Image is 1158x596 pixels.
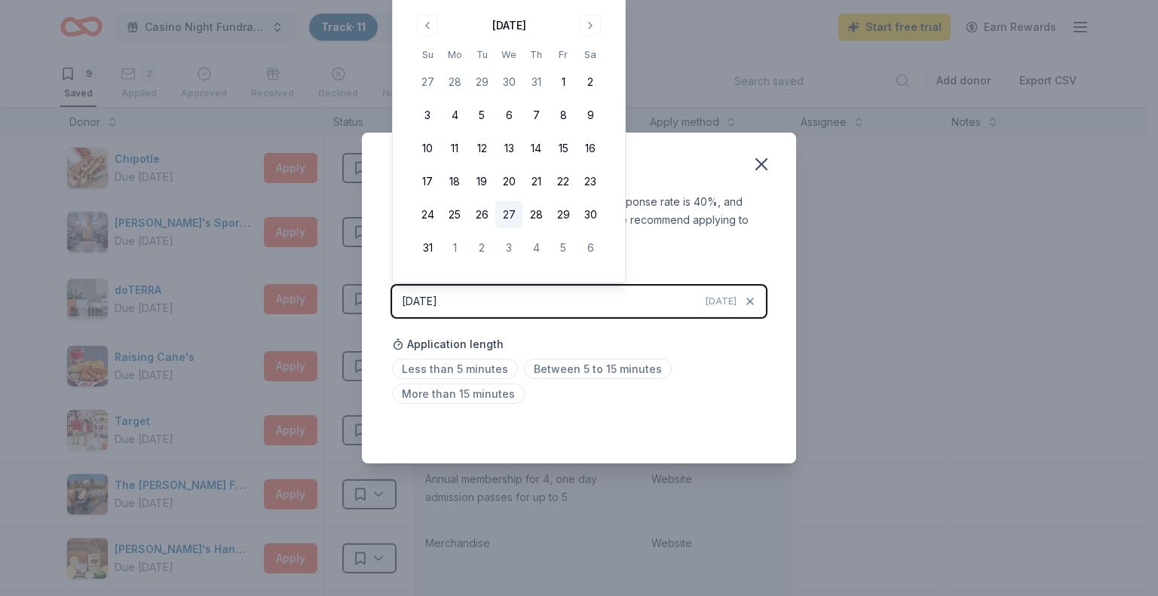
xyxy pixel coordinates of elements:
[414,135,441,162] button: 10
[392,384,525,404] span: More than 15 minutes
[522,69,550,96] button: 31
[441,234,468,261] button: 1
[468,135,495,162] button: 12
[550,234,577,261] button: 5
[417,15,438,36] button: Go to previous month
[577,47,604,63] th: Saturday
[550,201,577,228] button: 29
[577,201,604,228] button: 30
[392,359,518,379] span: Less than 5 minutes
[441,47,468,63] th: Monday
[577,135,604,162] button: 16
[492,17,526,35] div: [DATE]
[441,135,468,162] button: 11
[468,234,495,261] button: 2
[577,234,604,261] button: 6
[414,168,441,195] button: 17
[414,201,441,228] button: 24
[468,102,495,129] button: 5
[495,201,522,228] button: 27
[414,102,441,129] button: 3
[577,102,604,129] button: 9
[414,47,441,63] th: Sunday
[550,168,577,195] button: 22
[441,168,468,195] button: 18
[392,286,766,317] button: [DATE][DATE]
[392,335,504,353] span: Application length
[468,168,495,195] button: 19
[550,135,577,162] button: 15
[495,234,522,261] button: 3
[468,69,495,96] button: 29
[522,168,550,195] button: 21
[522,47,550,63] th: Thursday
[550,69,577,96] button: 1
[441,102,468,129] button: 4
[468,201,495,228] button: 26
[550,102,577,129] button: 8
[580,15,601,36] button: Go to next month
[495,168,522,195] button: 20
[522,234,550,261] button: 4
[402,292,437,310] div: [DATE]
[495,47,522,63] th: Wednesday
[414,69,441,96] button: 27
[441,201,468,228] button: 25
[522,102,550,129] button: 7
[524,359,672,379] span: Between 5 to 15 minutes
[522,135,550,162] button: 14
[706,295,737,307] span: [DATE]
[550,47,577,63] th: Friday
[468,47,495,63] th: Tuesday
[495,102,522,129] button: 6
[441,69,468,96] button: 28
[495,135,522,162] button: 13
[577,69,604,96] button: 2
[577,168,604,195] button: 23
[495,69,522,96] button: 30
[522,201,550,228] button: 28
[414,234,441,261] button: 31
